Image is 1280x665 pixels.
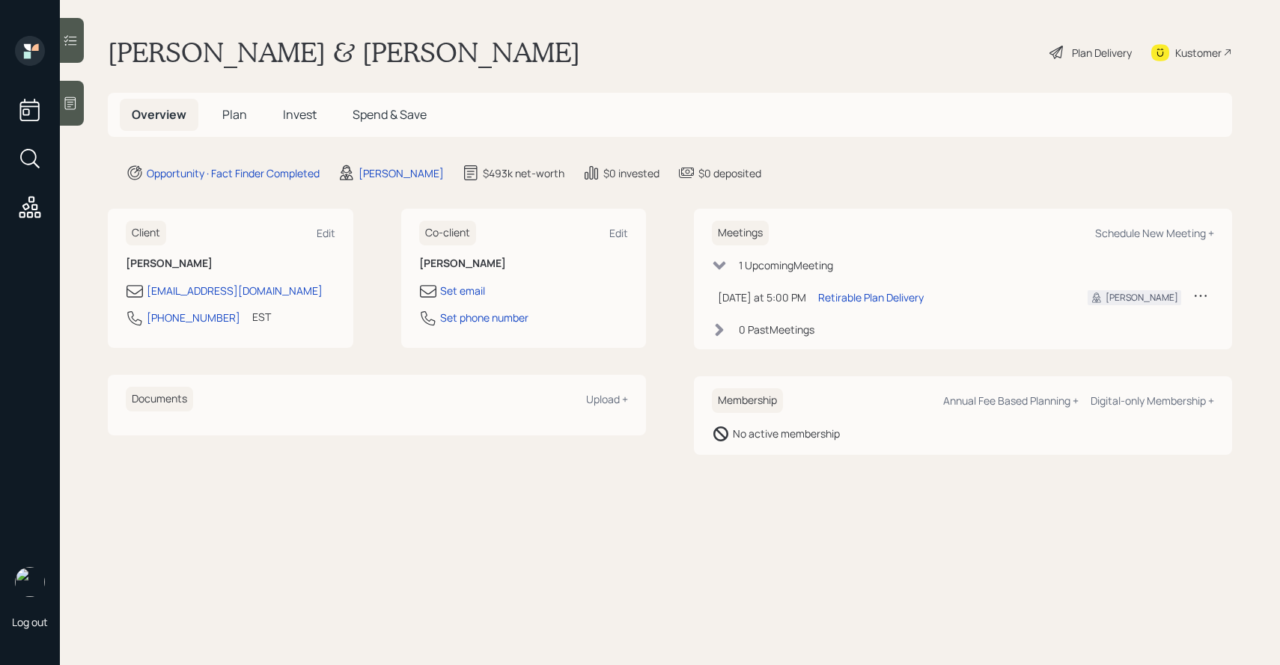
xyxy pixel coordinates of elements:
div: 1 Upcoming Meeting [739,257,833,273]
h1: [PERSON_NAME] & [PERSON_NAME] [108,36,580,69]
span: Invest [283,106,317,123]
div: [PHONE_NUMBER] [147,310,240,325]
div: 0 Past Meeting s [739,322,814,337]
h6: Co-client [419,221,476,245]
div: [PERSON_NAME] [359,165,444,181]
div: Schedule New Meeting + [1095,226,1214,240]
div: Annual Fee Based Planning + [943,393,1079,408]
div: [PERSON_NAME] [1106,291,1178,304]
div: [DATE] at 5:00 PM [718,289,806,305]
div: $0 invested [603,165,659,181]
div: $0 deposited [698,165,761,181]
div: EST [252,309,271,325]
div: Plan Delivery [1072,45,1132,61]
div: No active membership [733,426,840,441]
div: [EMAIL_ADDRESS][DOMAIN_NAME] [147,283,323,298]
div: Retirable Plan Delivery [818,289,924,305]
img: sami-boghos-headshot.png [15,567,45,597]
h6: Client [126,221,166,245]
h6: Membership [712,388,783,413]
div: Digital-only Membership + [1091,393,1214,408]
div: Kustomer [1175,45,1222,61]
div: Upload + [586,392,628,406]
div: Set phone number [440,310,528,325]
h6: Documents [126,387,193,411]
span: Spend & Save [353,106,427,123]
div: Edit [609,226,628,240]
h6: [PERSON_NAME] [126,257,335,270]
div: $493k net-worth [483,165,564,181]
span: Overview [132,106,186,123]
div: Opportunity · Fact Finder Completed [147,165,320,181]
div: Set email [440,283,485,298]
span: Plan [222,106,247,123]
h6: [PERSON_NAME] [419,257,629,270]
h6: Meetings [712,221,769,245]
div: Log out [12,615,48,629]
div: Edit [317,226,335,240]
